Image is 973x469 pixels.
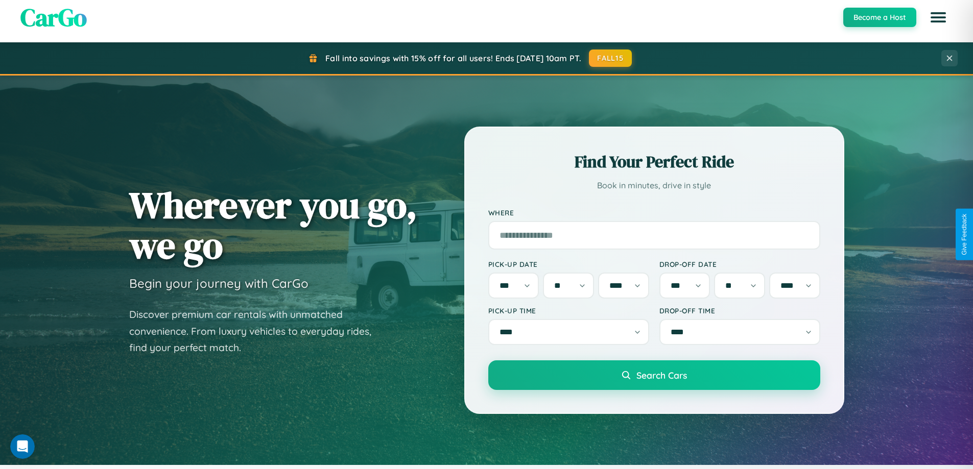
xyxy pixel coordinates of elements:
label: Pick-up Time [488,306,649,315]
p: Discover premium car rentals with unmatched convenience. From luxury vehicles to everyday rides, ... [129,306,385,356]
label: Pick-up Date [488,260,649,268]
iframe: Intercom live chat [10,434,35,459]
button: Open menu [924,3,953,32]
button: Search Cars [488,360,820,390]
div: Give Feedback [961,214,968,255]
label: Drop-off Time [659,306,820,315]
h2: Find Your Perfect Ride [488,151,820,173]
span: Search Cars [636,369,687,381]
label: Where [488,208,820,217]
h3: Begin your journey with CarGo [129,276,308,291]
label: Drop-off Date [659,260,820,268]
button: FALL15 [589,50,632,67]
p: Book in minutes, drive in style [488,178,820,193]
h1: Wherever you go, we go [129,185,417,265]
span: CarGo [20,1,87,34]
button: Become a Host [843,8,916,27]
span: Fall into savings with 15% off for all users! Ends [DATE] 10am PT. [325,53,581,63]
